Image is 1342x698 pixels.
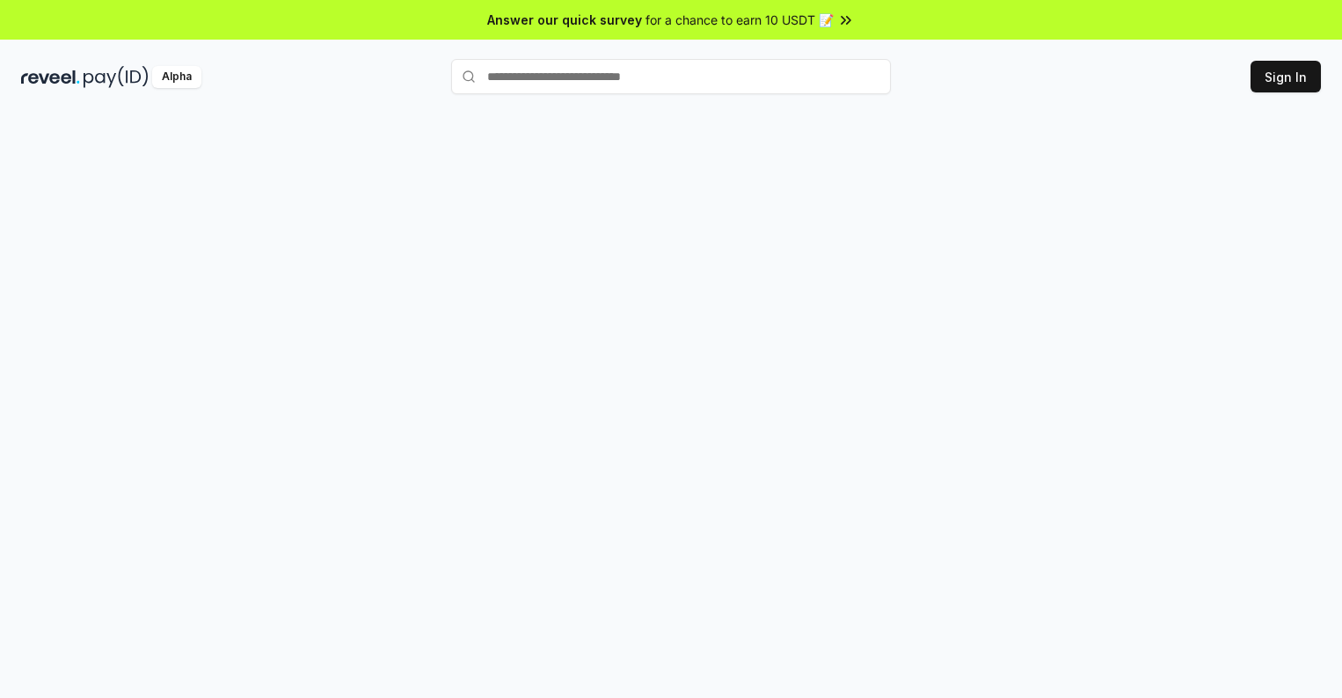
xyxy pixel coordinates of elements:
[152,66,201,88] div: Alpha
[21,66,80,88] img: reveel_dark
[487,11,642,29] span: Answer our quick survey
[84,66,149,88] img: pay_id
[645,11,834,29] span: for a chance to earn 10 USDT 📝
[1251,61,1321,92] button: Sign In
